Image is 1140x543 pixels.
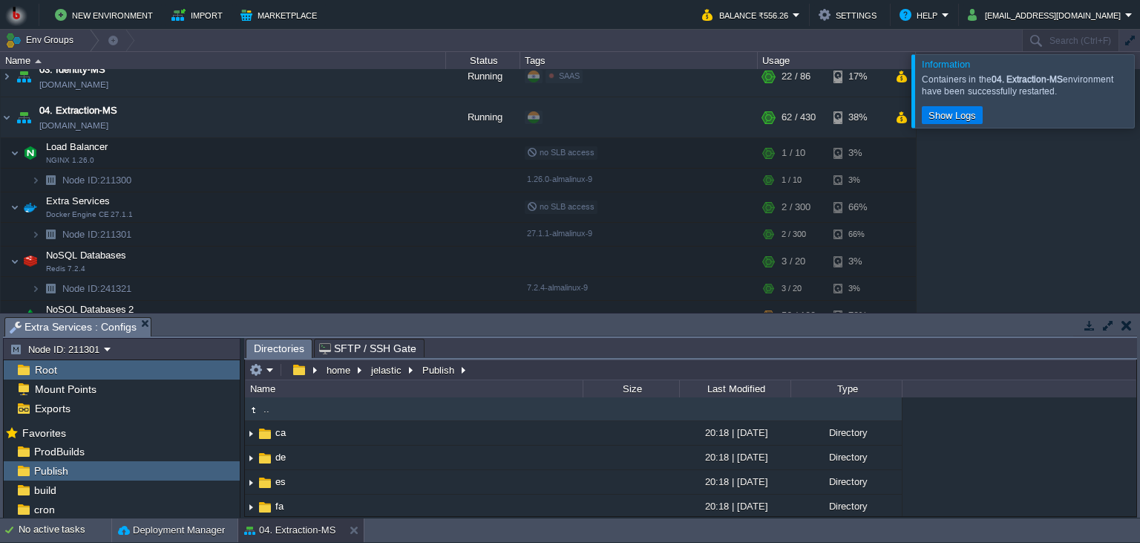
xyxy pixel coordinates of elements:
[527,175,592,183] span: 1.26.0-almalinux-9
[782,97,816,137] div: 62 / 430
[40,277,61,300] img: AMDAwAAAACH5BAEAAAAALAAAAAABAAEAAAICRAEAOw==
[61,228,134,241] span: 211301
[324,363,354,377] button: home
[679,421,790,444] div: 20:18 | [DATE]
[257,426,273,442] img: AMDAwAAAACH5BAEAAAAALAAAAAABAAEAAAICRAEAOw==
[45,304,136,315] a: NoSQL Databases 2
[319,339,416,357] span: SFTP / SSH Gate
[45,195,112,207] span: Extra Services
[790,495,902,518] div: Directory
[118,523,225,538] button: Deployment Manager
[31,503,57,516] a: cron
[245,402,261,418] img: AMDAwAAAACH5BAEAAAAALAAAAAABAAEAAAICRAEAOw==
[833,56,882,97] div: 17%
[32,383,99,396] span: Mount Points
[240,6,321,24] button: Marketplace
[35,59,42,63] img: AMDAwAAAACH5BAEAAAAALAAAAAABAAEAAAICRAEAOw==
[39,103,117,118] a: 04. Extraction-MS
[254,339,304,358] span: Directories
[5,4,27,26] img: Bitss Techniques
[1,97,13,137] img: AMDAwAAAACH5BAEAAAAALAAAAAABAAEAAAICRAEAOw==
[782,192,810,222] div: 2 / 300
[782,56,810,97] div: 22 / 86
[45,141,110,152] a: Load BalancerNGINX 1.26.0
[39,77,108,92] a: [DOMAIN_NAME]
[171,6,227,24] button: Import
[833,247,882,276] div: 3%
[261,403,272,415] a: ..
[45,140,110,153] span: Load Balancer
[13,56,34,97] img: AMDAwAAAACH5BAEAAAAALAAAAAABAAEAAAICRAEAOw==
[922,74,1130,97] div: Containers in the environment have been successfully restarted.
[40,223,61,246] img: AMDAwAAAACH5BAEAAAAALAAAAAABAAEAAAICRAEAOw==
[62,229,100,240] span: Node ID:
[245,360,1136,380] input: Click to enter the path
[31,169,40,192] img: AMDAwAAAACH5BAEAAAAALAAAAAABAAEAAAICRAEAOw==
[420,363,458,377] button: Publish
[257,475,273,491] img: AMDAwAAAACH5BAEAAAAALAAAAAABAAEAAAICRAEAOw==
[833,138,882,168] div: 3%
[19,518,111,542] div: No active tasks
[10,247,19,276] img: AMDAwAAAACH5BAEAAAAALAAAAAABAAEAAAICRAEAOw==
[31,223,40,246] img: AMDAwAAAACH5BAEAAAAALAAAAAABAAEAAAICRAEAOw==
[31,277,40,300] img: AMDAwAAAACH5BAEAAAAALAAAAAABAAEAAAICRAEAOw==
[790,446,902,469] div: Directory
[273,451,288,464] a: de
[790,470,902,493] div: Directory
[833,169,882,192] div: 3%
[31,484,59,497] a: build
[55,6,157,24] button: New Environment
[782,277,802,300] div: 3 / 20
[584,380,679,397] div: Size
[792,380,902,397] div: Type
[39,62,105,77] a: 03. Identity-MS
[245,495,257,518] img: AMDAwAAAACH5BAEAAAAALAAAAAABAAEAAAICRAEAOw==
[782,138,805,168] div: 1 / 10
[273,475,288,488] a: es
[32,363,59,377] a: Root
[10,138,19,168] img: AMDAwAAAACH5BAEAAAAALAAAAAABAAEAAAICRAEAOw==
[922,59,970,70] span: Information
[10,192,19,222] img: AMDAwAAAACH5BAEAAAAALAAAAAABAAEAAAICRAEAOw==
[246,380,583,397] div: Name
[679,470,790,493] div: 20:18 | [DATE]
[681,380,790,397] div: Last Modified
[833,301,882,331] div: 78%
[62,283,100,294] span: Node ID:
[61,282,134,295] span: 241321
[527,202,594,211] span: no SLB access
[679,495,790,518] div: 20:18 | [DATE]
[39,118,108,133] a: [DOMAIN_NAME]
[5,30,79,51] button: Env Groups
[244,523,335,538] button: 04. Extraction-MS
[992,74,1063,85] b: 04. Extraction-MS
[62,175,100,186] span: Node ID:
[782,169,802,192] div: 1 / 10
[1,52,445,69] div: Name
[31,445,87,458] a: ProdBuilds
[559,71,580,80] span: SAAS
[273,500,286,513] a: fa
[968,6,1125,24] button: [EMAIL_ADDRESS][DOMAIN_NAME]
[257,450,273,466] img: AMDAwAAAACH5BAEAAAAALAAAAAABAAEAAAICRAEAOw==
[46,156,94,165] span: NGINX 1.26.0
[19,426,68,440] span: Favorites
[819,6,881,24] button: Settings
[759,52,915,69] div: Usage
[61,174,134,186] span: 211300
[10,342,104,356] button: Node ID: 211301
[45,195,112,207] a: Extra ServicesDocker Engine CE 27.1.1
[245,471,257,494] img: AMDAwAAAACH5BAEAAAAALAAAAAABAAEAAAICRAEAOw==
[782,301,816,331] div: 56 / 100
[447,52,520,69] div: Status
[31,464,71,478] a: Publish
[61,174,134,186] a: Node ID:211300
[273,426,288,439] a: ca
[833,192,882,222] div: 66%
[46,210,133,219] span: Docker Engine CE 27.1.1
[61,282,134,295] a: Node ID:241321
